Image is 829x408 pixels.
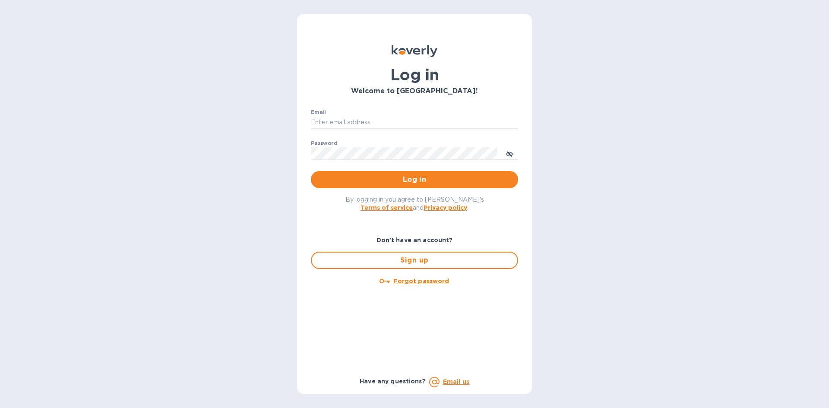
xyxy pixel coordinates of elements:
[424,204,467,211] a: Privacy policy
[311,87,518,95] h3: Welcome to [GEOGRAPHIC_DATA]!
[311,171,518,188] button: Log in
[311,66,518,84] h1: Log in
[501,145,518,162] button: toggle password visibility
[318,174,511,185] span: Log in
[311,141,337,146] label: Password
[392,45,437,57] img: Koverly
[311,116,518,129] input: Enter email address
[311,252,518,269] button: Sign up
[361,204,413,211] a: Terms of service
[393,278,449,285] u: Forgot password
[319,255,510,266] span: Sign up
[345,196,484,211] span: By logging in you agree to [PERSON_NAME]'s and .
[311,110,326,115] label: Email
[443,378,469,385] a: Email us
[377,237,453,244] b: Don't have an account?
[360,378,426,385] b: Have any questions?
